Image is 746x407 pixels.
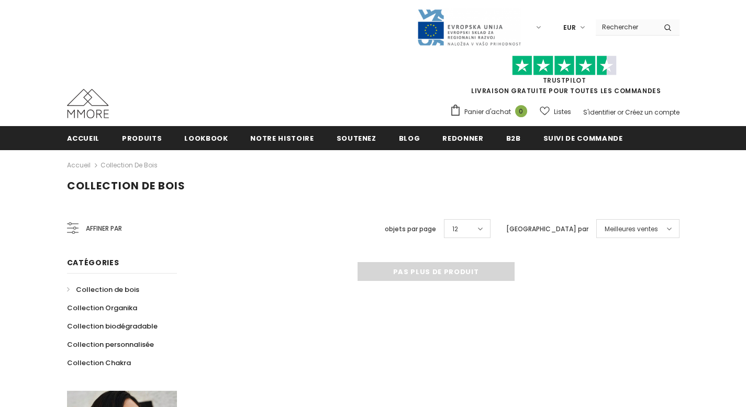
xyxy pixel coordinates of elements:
[67,335,154,354] a: Collection personnalisée
[417,22,521,31] a: Javni Razpis
[337,126,376,150] a: soutenez
[67,340,154,349] span: Collection personnalisée
[67,178,185,193] span: Collection de bois
[67,321,158,331] span: Collection biodégradable
[184,133,228,143] span: Lookbook
[442,133,483,143] span: Redonner
[337,133,376,143] span: soutenez
[506,133,521,143] span: B2B
[450,104,532,120] a: Panier d'achat 0
[86,223,122,234] span: Affiner par
[563,22,576,33] span: EUR
[67,317,158,335] a: Collection biodégradable
[122,126,162,150] a: Produits
[184,126,228,150] a: Lookbook
[515,105,527,117] span: 0
[583,108,616,117] a: S'identifier
[101,161,158,169] a: Collection de bois
[617,108,623,117] span: or
[385,224,436,234] label: objets par page
[67,303,137,313] span: Collection Organika
[67,126,100,150] a: Accueil
[399,126,420,150] a: Blog
[512,55,617,76] img: Faites confiance aux étoiles pilotes
[506,224,588,234] label: [GEOGRAPHIC_DATA] par
[76,285,139,295] span: Collection de bois
[554,107,571,117] span: Listes
[605,224,658,234] span: Meilleures ventes
[67,299,137,317] a: Collection Organika
[67,89,109,118] img: Cas MMORE
[543,133,623,143] span: Suivi de commande
[506,126,521,150] a: B2B
[67,159,91,172] a: Accueil
[543,76,586,85] a: TrustPilot
[543,126,623,150] a: Suivi de commande
[67,358,131,368] span: Collection Chakra
[67,280,139,299] a: Collection de bois
[67,257,119,268] span: Catégories
[67,133,100,143] span: Accueil
[442,126,483,150] a: Redonner
[250,133,314,143] span: Notre histoire
[122,133,162,143] span: Produits
[417,8,521,47] img: Javni Razpis
[250,126,314,150] a: Notre histoire
[464,107,511,117] span: Panier d'achat
[540,103,571,121] a: Listes
[450,60,680,95] span: LIVRAISON GRATUITE POUR TOUTES LES COMMANDES
[67,354,131,372] a: Collection Chakra
[596,19,656,35] input: Search Site
[452,224,458,234] span: 12
[399,133,420,143] span: Blog
[625,108,680,117] a: Créez un compte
